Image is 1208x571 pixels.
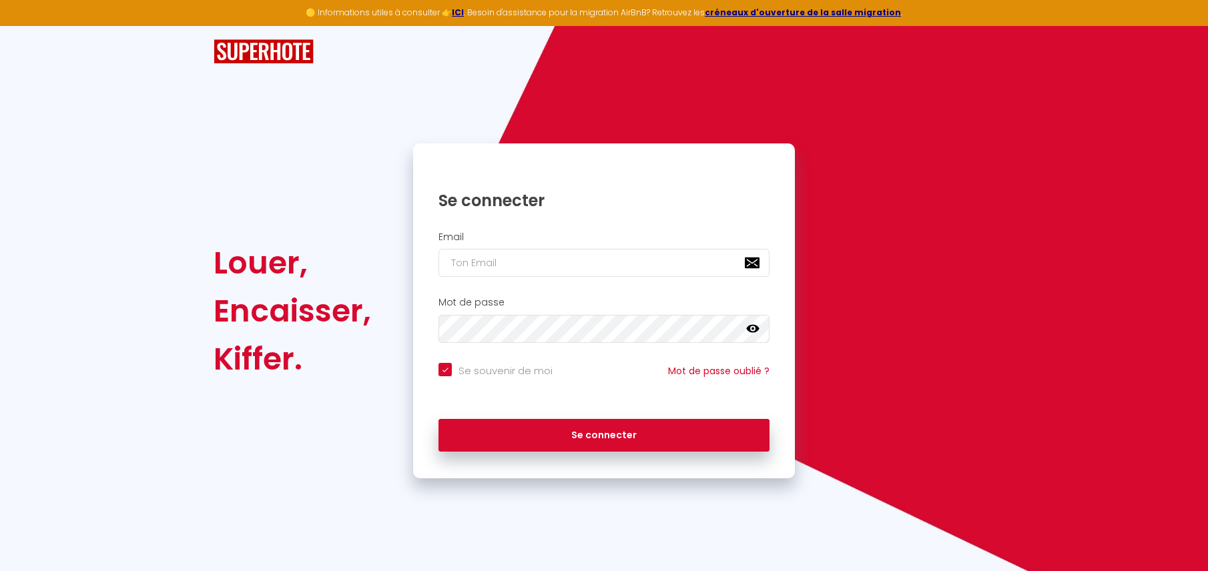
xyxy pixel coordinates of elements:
[438,249,770,277] input: Ton Email
[705,7,901,18] a: créneaux d'ouverture de la salle migration
[214,239,371,287] div: Louer,
[452,7,464,18] a: ICI
[438,419,770,452] button: Se connecter
[438,231,770,243] h2: Email
[214,287,371,335] div: Encaisser,
[214,335,371,383] div: Kiffer.
[438,190,770,211] h1: Se connecter
[668,364,770,378] a: Mot de passe oublié ?
[214,39,314,64] img: SuperHote logo
[438,297,770,308] h2: Mot de passe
